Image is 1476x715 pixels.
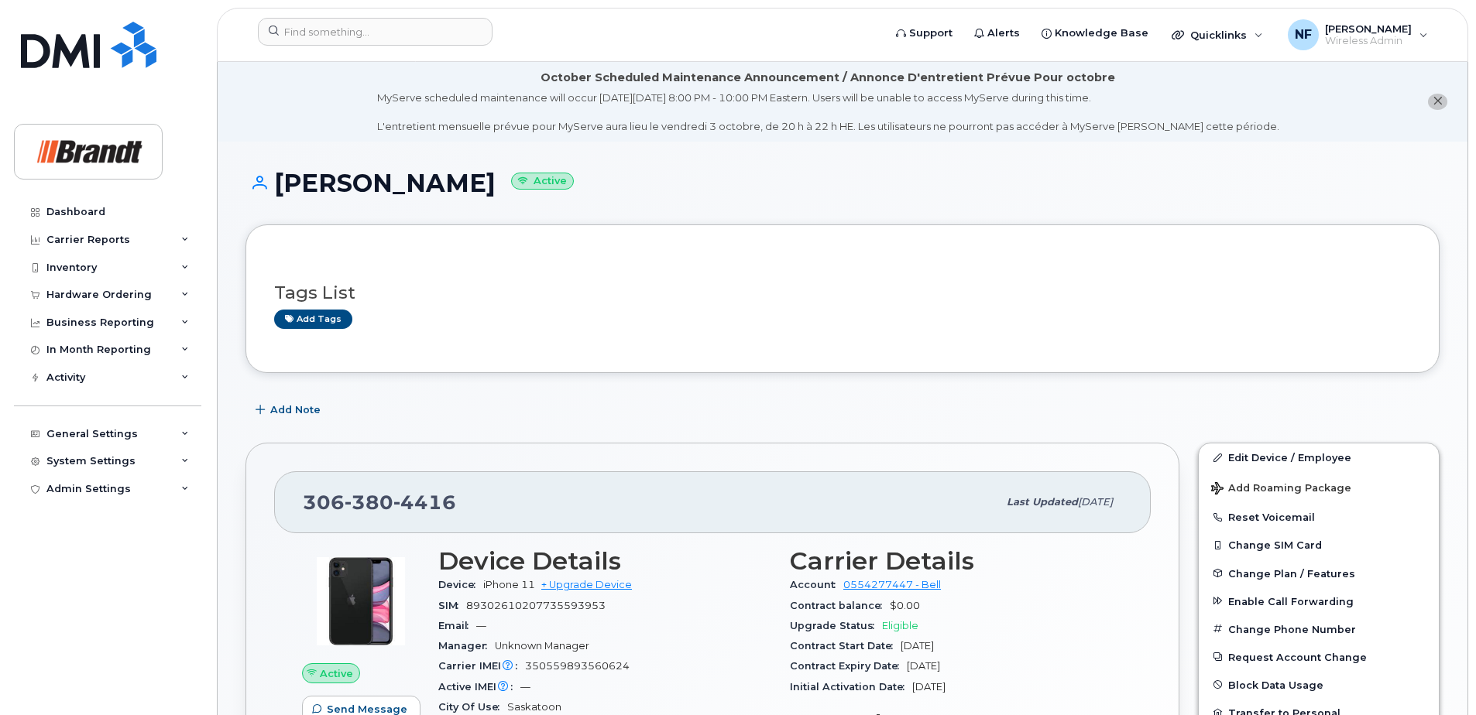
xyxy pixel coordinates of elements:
a: 0554277447 - Bell [843,579,941,590]
span: 380 [345,491,393,514]
div: MyServe scheduled maintenance will occur [DATE][DATE] 8:00 PM - 10:00 PM Eastern. Users will be u... [377,91,1279,134]
span: — [520,681,530,693]
span: Upgrade Status [790,620,882,631]
a: + Upgrade Device [541,579,632,590]
a: Add tags [274,310,352,329]
button: close notification [1428,94,1447,110]
span: Last updated [1007,496,1078,508]
button: Enable Call Forwarding [1199,587,1439,615]
a: Edit Device / Employee [1199,443,1439,471]
button: Change Plan / Features [1199,559,1439,587]
span: Contract balance [790,600,890,611]
span: Email [438,620,476,631]
span: Active [320,666,353,681]
span: Account [790,579,843,590]
span: Unknown Manager [495,640,589,652]
span: iPhone 11 [483,579,535,590]
span: 350559893560624 [525,660,630,672]
span: Change Plan / Features [1228,567,1355,579]
span: [DATE] [1078,496,1113,508]
span: Add Roaming Package [1211,482,1351,497]
button: Reset Voicemail [1199,503,1439,531]
img: iPhone_11.jpg [314,555,407,648]
span: Active IMEI [438,681,520,693]
span: Enable Call Forwarding [1228,595,1354,607]
span: Eligible [882,620,918,631]
span: Saskatoon [507,701,561,713]
h3: Tags List [274,283,1411,303]
div: October Scheduled Maintenance Announcement / Annonce D'entretient Prévue Pour octobre [541,70,1115,86]
small: Active [511,173,574,190]
span: $0.00 [890,600,920,611]
span: City Of Use [438,701,507,713]
span: [DATE] [912,681,946,693]
span: Add Note [270,402,321,417]
h3: Device Details [438,547,771,575]
h1: [PERSON_NAME] [245,169,1440,197]
button: Add Note [245,396,334,424]
span: Contract Start Date [790,640,901,652]
span: 4416 [393,491,456,514]
span: [DATE] [901,640,934,652]
h3: Carrier Details [790,547,1123,575]
span: — [476,620,486,631]
span: SIM [438,600,466,611]
button: Add Roaming Package [1199,471,1439,503]
span: 89302610207735593953 [466,600,606,611]
button: Change SIM Card [1199,531,1439,559]
button: Request Account Change [1199,643,1439,671]
span: Carrier IMEI [438,660,525,672]
button: Block Data Usage [1199,671,1439,699]
button: Change Phone Number [1199,615,1439,643]
span: Contract Expiry Date [790,660,907,672]
span: Initial Activation Date [790,681,912,693]
span: [DATE] [907,660,940,672]
span: Device [438,579,483,590]
span: 306 [303,491,456,514]
span: Manager [438,640,495,652]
